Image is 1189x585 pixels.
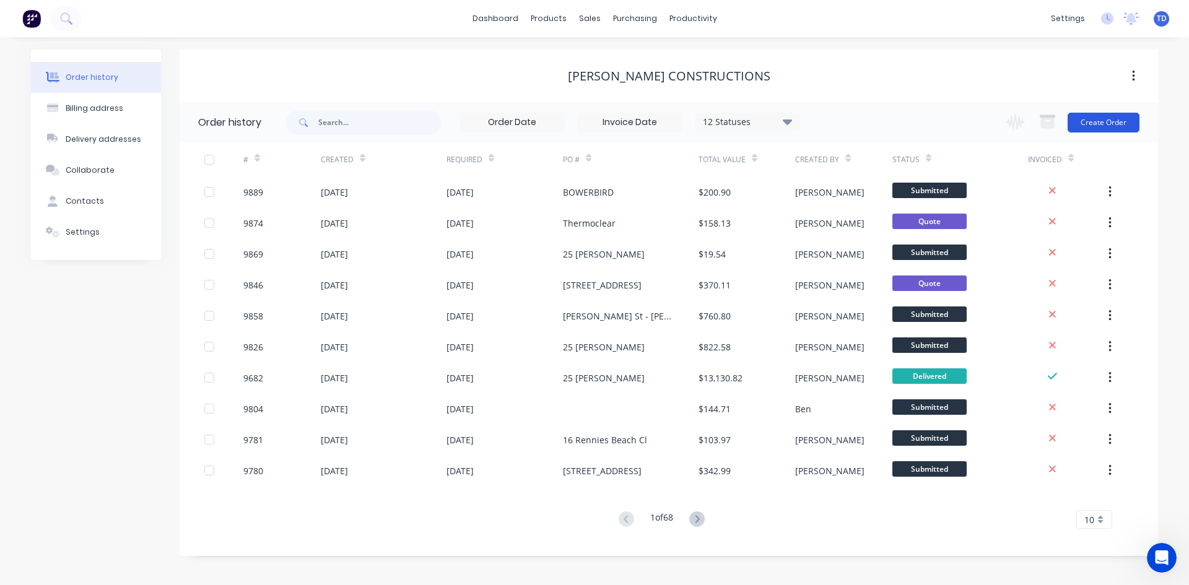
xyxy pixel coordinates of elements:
div: Invoiced [1028,154,1062,165]
div: $13,130.82 [699,371,743,384]
div: [DATE] [446,340,474,353]
div: [PERSON_NAME] St - [PERSON_NAME] [563,310,674,323]
div: [DATE] [446,310,474,323]
div: purchasing [607,9,663,28]
div: Status [892,142,1028,176]
div: $200.90 [699,186,731,199]
div: [PERSON_NAME] [795,186,865,199]
div: $822.58 [699,340,731,353]
div: Thermoclear [563,217,616,230]
div: 9889 [243,186,263,199]
span: 10 [1084,513,1094,526]
button: Create Order [1068,113,1139,132]
div: [PERSON_NAME] [795,279,865,292]
a: dashboard [466,9,525,28]
input: Order Date [460,113,564,132]
div: Ben [795,402,811,415]
div: PO # [563,154,580,165]
div: [DATE] [446,402,474,415]
input: Invoice Date [578,113,682,132]
div: 9781 [243,433,263,446]
div: [DATE] [446,217,474,230]
div: Total Value [699,154,746,165]
div: Invoiced [1028,142,1105,176]
div: [DATE] [321,464,348,477]
div: [DATE] [321,371,348,384]
div: [DATE] [321,402,348,415]
div: [DATE] [321,217,348,230]
div: [DATE] [321,248,348,261]
div: Delivery addresses [66,134,141,145]
div: # [243,142,321,176]
div: Created By [795,142,892,176]
div: 9874 [243,217,263,230]
div: [DATE] [321,279,348,292]
button: Order history [31,62,161,93]
span: Submitted [892,430,967,446]
div: [DATE] [446,279,474,292]
div: $144.71 [699,402,731,415]
button: Delivery addresses [31,124,161,155]
div: [PERSON_NAME] [795,217,865,230]
div: 16 Rennies Beach Cl [563,433,647,446]
div: 9869 [243,248,263,261]
div: [PERSON_NAME] [795,433,865,446]
div: Billing address [66,103,123,114]
button: Collaborate [31,155,161,186]
div: 9858 [243,310,263,323]
div: 25 [PERSON_NAME] [563,340,645,353]
div: Required [446,154,482,165]
button: Billing address [31,93,161,124]
div: BOWERBIRD [563,186,614,199]
span: Quote [892,214,967,229]
div: 25 [PERSON_NAME] [563,371,645,384]
div: 9846 [243,279,263,292]
div: [DATE] [321,433,348,446]
span: Quote [892,275,967,291]
div: Total Value [699,142,795,176]
div: $103.97 [699,433,731,446]
div: settings [1045,9,1091,28]
span: Submitted [892,306,967,322]
div: [PERSON_NAME] [795,371,865,384]
div: Created [321,154,354,165]
div: Order history [66,72,118,83]
div: [DATE] [321,340,348,353]
div: 9826 [243,340,263,353]
div: Collaborate [66,165,115,176]
div: Required [446,142,563,176]
span: Submitted [892,183,967,198]
span: TD [1157,13,1167,24]
div: 1 of 68 [650,511,673,529]
div: 25 [PERSON_NAME] [563,248,645,261]
div: Order history [198,115,261,130]
div: [DATE] [321,310,348,323]
div: [DATE] [321,186,348,199]
div: [DATE] [446,433,474,446]
div: $760.80 [699,310,731,323]
div: sales [573,9,607,28]
div: [DATE] [446,248,474,261]
div: [PERSON_NAME] [795,310,865,323]
span: Submitted [892,399,967,415]
span: Submitted [892,461,967,477]
div: [DATE] [446,371,474,384]
div: products [525,9,573,28]
div: Created By [795,154,839,165]
div: [PERSON_NAME] Constructions [568,69,770,84]
div: PO # [563,142,699,176]
div: Status [892,154,920,165]
div: $370.11 [699,279,731,292]
div: 9780 [243,464,263,477]
div: 12 Statuses [695,115,799,129]
img: Factory [22,9,41,28]
div: [STREET_ADDRESS] [563,464,642,477]
span: Submitted [892,245,967,260]
div: # [243,154,248,165]
button: Contacts [31,186,161,217]
div: $19.54 [699,248,726,261]
span: Delivered [892,368,967,384]
div: [STREET_ADDRESS] [563,279,642,292]
div: productivity [663,9,723,28]
div: 9682 [243,371,263,384]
